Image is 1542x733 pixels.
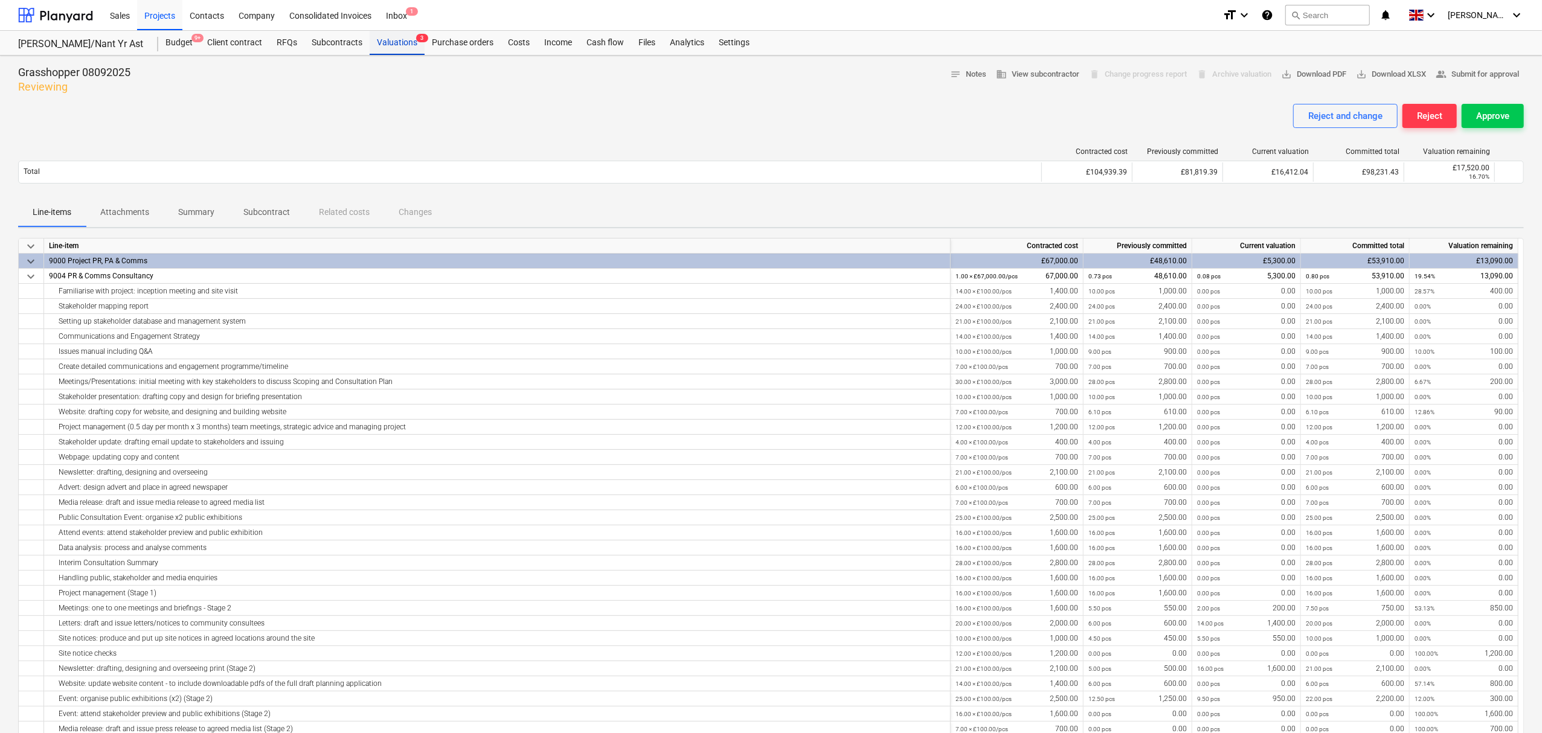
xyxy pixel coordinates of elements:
a: RFQs [269,31,304,55]
small: 16.70% [1469,173,1489,180]
span: notes [950,69,961,80]
div: 0.00 [1197,284,1296,299]
div: Reject and change [1308,108,1383,124]
i: format_size [1222,8,1237,22]
p: Line-items [33,206,71,219]
small: 0.00% [1415,514,1431,521]
small: 16.00 pcs [1088,530,1115,536]
div: 2,100.00 [956,465,1078,480]
div: 200.00 [1415,374,1513,389]
div: 2,100.00 [956,314,1078,329]
div: Communications and Engagement Strategy [49,329,945,344]
small: 0.00 pcs [1197,348,1220,355]
div: Committed total [1301,238,1410,254]
div: 0.00 [1197,510,1296,525]
small: 16.00 pcs [1306,530,1332,536]
div: 2,100.00 [1306,465,1404,480]
div: £16,412.04 [1222,162,1313,182]
small: 21.00 × £100.00 / pcs [956,469,1012,476]
small: 0.00% [1415,318,1431,325]
span: Submit for approval [1436,68,1519,82]
span: Notes [950,68,986,82]
button: View subcontractor [991,65,1084,84]
p: Grasshopper 08092025 [18,65,130,80]
i: keyboard_arrow_down [1237,8,1251,22]
div: Current valuation [1192,238,1301,254]
div: 0.00 [1197,480,1296,495]
small: 0.08 pcs [1197,273,1221,280]
div: 2,100.00 [1306,314,1404,329]
span: people_alt [1436,69,1447,80]
small: 10.00 pcs [1088,288,1115,295]
small: 0.00 pcs [1197,303,1220,310]
small: 0.00% [1415,484,1431,491]
div: 1,200.00 [1306,420,1404,435]
small: 0.00% [1415,333,1431,340]
a: Files [631,31,663,55]
span: keyboard_arrow_down [24,239,38,254]
small: 0.00% [1415,454,1431,461]
div: 0.00 [1197,344,1296,359]
div: Data analysis: process and analyse comments [49,540,945,555]
button: Search [1285,5,1370,25]
small: 14.00 × £100.00 / pcs [956,333,1012,340]
div: Previously committed [1137,147,1218,156]
div: Issues manual including Q&A [49,344,945,359]
small: 24.00 pcs [1306,303,1332,310]
small: 21.00 pcs [1306,318,1332,325]
div: £98,231.43 [1313,162,1404,182]
div: 90.00 [1415,405,1513,420]
small: 6.10 pcs [1088,409,1111,415]
div: Valuations [370,31,425,55]
small: 7.00 pcs [1306,454,1329,461]
div: Setting up stakeholder database and management system [49,314,945,329]
div: 53,910.00 [1306,269,1404,284]
div: 13,090.00 [1415,269,1513,284]
span: keyboard_arrow_down [24,254,38,269]
div: 900.00 [1088,344,1187,359]
small: 4.00 pcs [1088,439,1111,446]
span: business [996,69,1007,80]
button: Download PDF [1276,65,1351,84]
div: 700.00 [956,405,1078,420]
p: Reviewing [18,80,130,94]
div: 0.00 [1415,435,1513,450]
div: 1,000.00 [956,389,1078,405]
small: 4.00 × £100.00 / pcs [956,439,1008,446]
small: 6.00 pcs [1306,484,1329,491]
div: 600.00 [1088,480,1187,495]
small: 7.00 pcs [1088,499,1111,506]
div: £13,090.00 [1410,254,1518,269]
a: Settings [712,31,757,55]
div: Meetings/Presentations: initial meeting with key stakeholders to discuss Scoping and Consultation... [49,374,945,389]
small: 21.00 pcs [1306,469,1332,476]
div: 2,400.00 [956,299,1078,314]
div: 700.00 [1306,495,1404,510]
div: 400.00 [1306,435,1404,450]
div: 700.00 [1088,359,1187,374]
div: Analytics [663,31,712,55]
div: 0.00 [1415,359,1513,374]
div: 600.00 [956,480,1078,495]
div: 2,800.00 [1306,374,1404,389]
div: 1,400.00 [956,284,1078,299]
small: 0.00 pcs [1197,363,1220,370]
small: 21.00 × £100.00 / pcs [956,318,1012,325]
small: 1.00 × £67,000.00 / pcs [956,273,1018,280]
small: 9.00 pcs [1088,348,1111,355]
div: Website: drafting copy for website, and designing and building website [49,405,945,420]
div: 1,000.00 [956,344,1078,359]
div: 0.00 [1197,314,1296,329]
small: 30.00 × £100.00 / pcs [956,379,1012,385]
div: Webpage: updating copy and content [49,450,945,465]
a: Income [537,31,579,55]
a: Cash flow [579,31,631,55]
a: Valuations3 [370,31,425,55]
small: 7.00 × £100.00 / pcs [956,409,1008,415]
small: 0.00% [1415,439,1431,446]
small: 6.10 pcs [1306,409,1329,415]
small: 9.00 pcs [1306,348,1329,355]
